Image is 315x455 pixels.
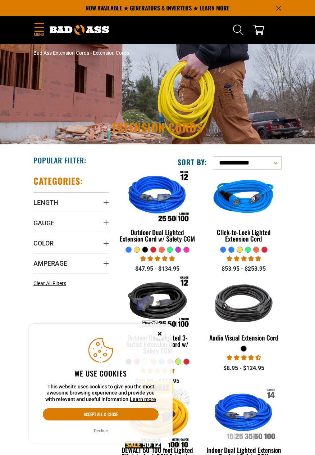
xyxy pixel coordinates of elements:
[29,324,173,444] aside: Cookie Consent
[93,50,129,56] span: Extension Cords
[92,427,110,434] button: Decline
[120,265,195,273] div: $47.95 - $134.95
[206,269,282,338] img: black
[33,175,83,186] h2: Categories:
[119,269,196,338] img: Outdoor Dual Lighted 3-Outlet Extension Cord w/ Safety CGM
[33,32,44,37] span: Menu
[120,229,195,242] div: Outdoor Dual Lighted Extension Cord w/ Safety CGM
[206,334,282,341] div: Audio Visual Extension Cord
[119,164,196,232] img: Outdoor Dual Lighted Extension Cord w/ Safety CGM
[90,50,92,56] span: ›
[33,50,89,56] a: Bad Ass Extension Cords
[130,396,156,402] a: Learn more
[33,253,109,273] summary: Amperage
[43,408,159,420] button: Accept all & close
[33,219,54,227] span: Gauge
[140,367,175,374] span: 4.80 stars
[119,381,196,450] img: DEWALT 50-100 foot Lighted Click-to-Lock CGM Extension Cord 15A SJTW
[206,229,282,242] div: Click-to-Lock Lighted Extension Cord
[33,22,44,39] summary: Menu
[206,164,282,232] img: blue
[43,384,159,403] p: This website uses cookies to give you the most awesome browsing experience and provide you with r...
[120,175,195,246] a: Outdoor Dual Lighted Extension Cord w/ Safety CGM Outdoor Dual Lighted Extension Cord w/ Safety CGM
[206,265,282,273] div: $53.95 - $253.95
[33,233,109,253] summary: Color
[33,259,67,267] span: Amperage
[33,156,86,165] h2: Popular Filter:
[227,255,261,262] span: 4.87 stars
[140,255,175,262] span: 4.81 stars
[120,281,195,358] a: Outdoor Dual Lighted 3-Outlet Extension Cord w/ Safety CGM Outdoor Dual Lighted 3-Outlet Extensio...
[178,157,207,167] label: Sort by:
[33,213,109,233] summary: Gauge
[33,49,282,57] nav: breadcrumbs
[33,192,109,212] summary: Length
[206,364,282,373] div: $8.95 - $124.95
[33,122,282,133] h1: Extension Cords
[233,24,244,36] summary: Search
[33,239,54,247] span: Color
[50,25,109,35] img: Bad Ass Extension Cords
[33,198,58,207] span: Length
[206,175,282,246] a: blue Click-to-Lock Lighted Extension Cord
[206,281,282,345] a: black Audio Visual Extension Cord
[206,381,282,450] img: Indoor Dual Lighted Extension Cord w/ Safety CGM
[33,280,69,287] a: Clear All Filters
[33,280,66,286] span: Clear All Filters
[43,369,159,378] h2: We use cookies
[227,354,261,361] span: 4.73 stars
